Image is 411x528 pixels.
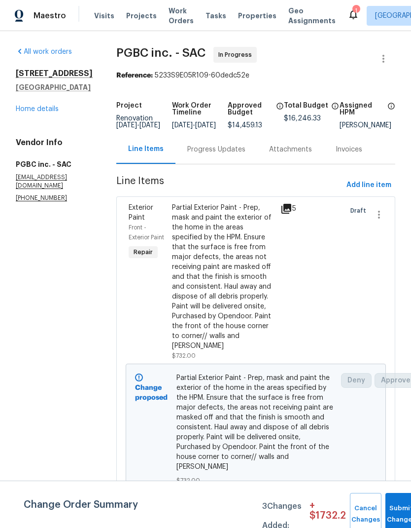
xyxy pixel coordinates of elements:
[116,122,137,129] span: [DATE]
[284,115,321,122] span: $16,246.33
[16,106,59,113] a: Home details
[116,115,160,129] span: Renovation
[172,122,216,129] span: -
[129,204,153,221] span: Exterior Paint
[172,102,228,116] h5: Work Order Timeline
[218,50,256,60] span: In Progress
[340,122,395,129] div: [PERSON_NAME]
[331,102,339,115] span: The total cost of line items that have been proposed by Opendoor. This sum includes line items th...
[172,203,274,351] div: Partial Exterior Paint - Prep, mask and paint the exterior of the home in the areas specified by ...
[284,102,328,109] h5: Total Budget
[176,373,336,472] span: Partial Exterior Paint - Prep, mask and paint the exterior of the home in the areas specified by ...
[205,12,226,19] span: Tasks
[172,353,196,359] span: $732.00
[228,102,273,116] h5: Approved Budget
[126,11,157,21] span: Projects
[94,11,114,21] span: Visits
[139,122,160,129] span: [DATE]
[187,145,245,154] div: Progress Updates
[116,47,205,59] span: PGBC inc. - SAC
[195,122,216,129] span: [DATE]
[336,145,362,154] div: Invoices
[135,384,168,401] b: Change proposed
[342,176,395,194] button: Add line item
[176,476,336,486] span: $732.00
[269,145,312,154] div: Attachments
[16,159,93,169] h5: PGBC inc. - SAC
[116,176,342,194] span: Line Items
[387,102,395,122] span: The hpm assigned to this work order.
[16,48,72,55] a: All work orders
[129,225,164,240] span: Front - Exterior Paint
[276,102,284,122] span: The total cost of line items that have been approved by both Opendoor and the Trade Partner. This...
[341,373,372,388] button: Deny
[238,11,276,21] span: Properties
[228,122,262,129] span: $14,459.13
[34,11,66,21] span: Maestro
[346,179,391,191] span: Add line item
[355,503,377,526] span: Cancel Changes
[352,6,359,16] div: 1
[116,71,395,80] div: 5233S9E05R109-60dedc52e
[116,102,142,109] h5: Project
[16,138,93,148] h4: Vendor Info
[116,122,160,129] span: -
[172,122,193,129] span: [DATE]
[350,206,370,216] span: Draft
[128,144,164,154] div: Line Items
[130,247,157,257] span: Repair
[169,6,194,26] span: Work Orders
[280,203,296,215] div: 5
[116,72,153,79] b: Reference:
[288,6,336,26] span: Geo Assignments
[340,102,384,116] h5: Assigned HPM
